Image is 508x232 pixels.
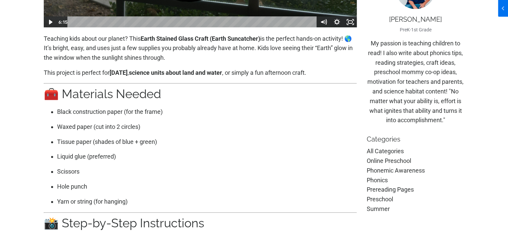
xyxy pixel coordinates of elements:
[57,122,357,132] p: Waxed paper (cut into 2 circles)
[367,176,465,185] a: phonics
[57,152,357,162] p: Liquid glue (preferred)
[367,135,465,143] p: Categories
[44,87,357,101] h2: 🧰 Materials Needed
[317,16,330,28] button: Mute
[141,35,260,42] strong: Earth Stained Glass Craft (Earth Suncatcher)
[43,16,57,28] button: Play Video
[1,4,9,12] span: chevron_left
[57,182,357,192] p: Hole punch
[367,166,465,176] a: phonemic awareness
[367,185,465,195] a: prereading pages
[367,195,465,204] a: preschool
[367,39,465,125] p: My passion is teaching children to read! I also write about phonics tips, reading strategies, cra...
[367,15,465,23] p: [PERSON_NAME]
[44,68,357,78] p: This project is perfect for , , or simply a fun afternoon craft.
[367,147,465,156] a: All Categories
[57,137,357,147] p: Tissue paper (shades of blue + green)
[344,16,357,28] button: Fullscreen
[72,16,314,28] div: Playbar
[367,156,465,166] a: online preschool
[44,216,357,230] h2: 📸 Step-by-Step Instructions
[330,16,344,28] button: Show settings menu
[57,197,357,207] p: Yarn or string (for hanging)
[367,204,465,214] a: summer
[367,26,465,33] p: PreK-1st Grade
[110,69,128,76] strong: [DATE]
[57,167,357,177] p: Scissors
[129,69,222,76] strong: science units about land and water
[44,34,357,63] p: Teaching kids about our planet? This is the perfect hands-on activity! 🌎 It’s bright, easy, and u...
[57,107,357,117] p: Black construction paper (for the frame)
